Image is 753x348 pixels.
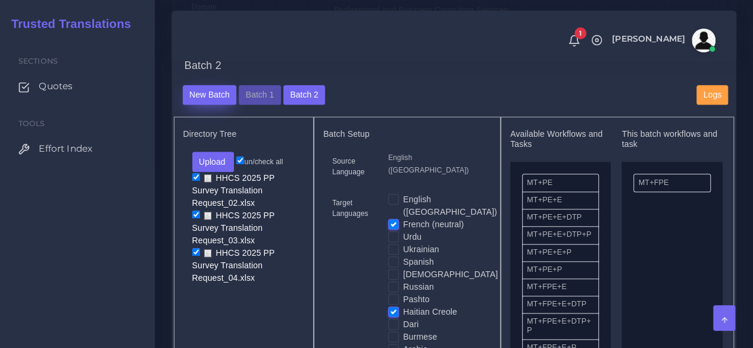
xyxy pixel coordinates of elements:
[522,209,599,227] li: MT+PE+E+DTP
[192,247,275,283] a: HHCS 2025 PP Survey Translation Request_04.xlsx
[522,313,599,340] li: MT+FPE+E+DTP+P
[522,192,599,209] li: MT+PE+E
[239,89,280,99] a: Batch 1
[522,296,599,313] li: MT+FPE+E+DTP
[283,85,325,105] button: Batch 2
[236,156,244,164] input: un/check all
[283,89,325,99] a: Batch 2
[39,142,92,155] span: Effort Index
[185,59,221,73] h4: Batch 2
[522,261,599,279] li: MT+PE+P
[522,226,599,244] li: MT+PE+E+DTP+P
[192,152,235,172] button: Upload
[692,29,715,52] img: avatar
[332,197,370,219] label: Target Languages
[18,57,58,65] span: Sections
[403,306,457,318] label: Haitian Creole
[388,152,482,177] p: English ([GEOGRAPHIC_DATA])
[403,268,498,281] label: [DEMOGRAPHIC_DATA]
[403,256,434,268] label: Spanish
[522,174,599,192] li: MT+PE
[403,193,497,218] label: English ([GEOGRAPHIC_DATA])
[574,27,586,39] span: 1
[18,119,45,128] span: Tools
[704,90,721,99] span: Logs
[564,34,585,47] a: 1
[3,17,131,31] h2: Trusted Translations
[3,14,131,34] a: Trusted Translations
[696,85,728,105] button: Logs
[239,85,280,105] button: Batch 1
[192,172,275,208] a: HHCS 2025 PP Survey Translation Request_02.xlsx
[183,129,305,139] h5: Directory Tree
[183,89,237,99] a: New Batch
[606,29,720,52] a: [PERSON_NAME]avatar
[403,218,464,231] label: French (neutral)
[403,281,434,293] label: Russian
[9,74,146,99] a: Quotes
[39,80,73,93] span: Quotes
[236,156,283,167] label: un/check all
[522,244,599,262] li: MT+PE+E+P
[9,136,146,161] a: Effort Index
[522,278,599,296] li: MT+FPE+E
[612,35,685,43] span: [PERSON_NAME]
[403,231,421,243] label: Urdu
[403,318,418,331] label: Dari
[403,293,429,306] label: Pashto
[332,156,370,177] label: Source Language
[633,174,710,192] li: MT+FPE
[192,209,275,246] a: HHCS 2025 PP Survey Translation Request_03.xlsx
[621,129,722,149] h5: This batch workflows and task
[403,331,437,343] label: Burmese
[323,129,491,139] h5: Batch Setup
[403,243,439,256] label: Ukrainian
[510,129,611,149] h5: Available Workflows and Tasks
[183,85,237,105] button: New Batch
